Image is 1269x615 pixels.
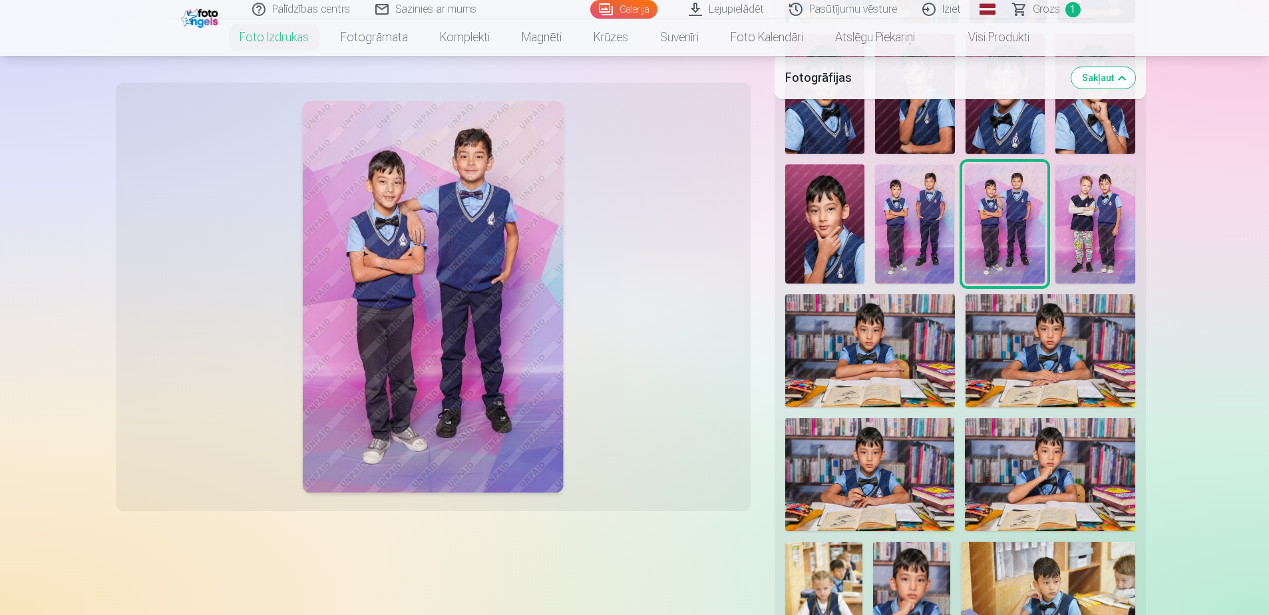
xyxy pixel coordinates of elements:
a: Fotogrāmata [325,19,424,56]
button: Sakļaut [1071,67,1135,88]
a: Krūzes [578,19,644,56]
img: /fa1 [181,5,222,28]
span: Grozs [1033,1,1060,17]
a: Komplekti [424,19,506,56]
a: Foto izdrukas [224,19,325,56]
a: Visi produkti [931,19,1045,56]
a: Atslēgu piekariņi [819,19,931,56]
span: 1 [1065,2,1081,17]
h5: Fotogrāfijas [785,68,1061,87]
a: Foto kalendāri [715,19,819,56]
a: Suvenīri [644,19,715,56]
a: Magnēti [506,19,578,56]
